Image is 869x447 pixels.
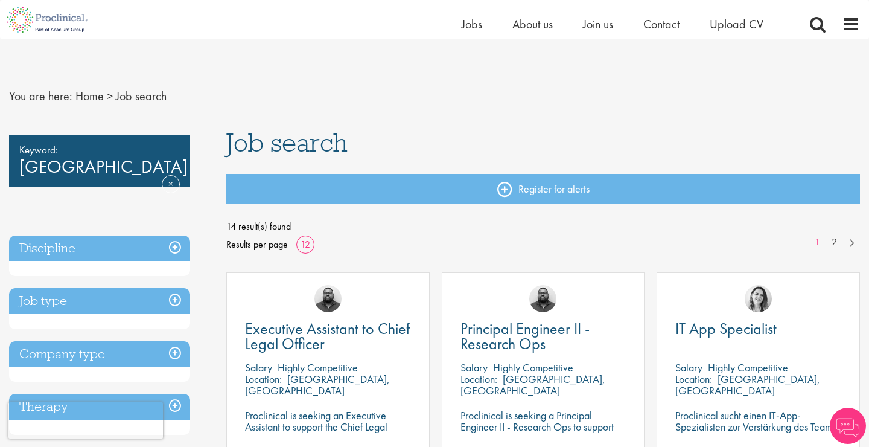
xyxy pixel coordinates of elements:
a: 12 [296,238,314,251]
span: Job search [116,88,167,104]
span: Location: [460,372,497,386]
h3: Discipline [9,236,190,262]
a: Executive Assistant to Chief Legal Officer [245,321,411,352]
span: Executive Assistant to Chief Legal Officer [245,318,410,354]
img: Nur Ergiydiren [745,285,772,312]
span: Location: [675,372,712,386]
a: Contact [643,16,680,32]
a: Principal Engineer II - Research Ops [460,321,626,352]
p: [GEOGRAPHIC_DATA], [GEOGRAPHIC_DATA] [245,372,390,397]
h3: Job type [9,288,190,314]
a: Upload CV [710,16,763,32]
a: About us [512,16,553,32]
span: Job search [226,126,348,159]
a: Join us [583,16,613,32]
span: Principal Engineer II - Research Ops [460,318,590,354]
span: Salary [460,361,488,375]
span: > [107,88,113,104]
span: Salary [245,361,272,375]
a: IT App Specialist [675,321,841,336]
h3: Therapy [9,394,190,420]
a: Register for alerts [226,174,860,204]
p: Highly Competitive [278,361,358,375]
iframe: reCAPTCHA [8,402,163,439]
span: You are here: [9,88,72,104]
a: Jobs [462,16,482,32]
span: Results per page [226,236,288,254]
a: 2 [826,236,843,249]
span: Salary [675,361,702,375]
p: Highly Competitive [493,361,573,375]
span: 14 result(s) found [226,217,860,236]
p: Highly Competitive [708,361,788,375]
img: Chatbot [830,408,866,444]
p: [GEOGRAPHIC_DATA], [GEOGRAPHIC_DATA] [460,372,605,397]
img: Ashley Bennett [529,285,556,312]
span: IT App Specialist [675,318,777,339]
span: Keyword: [19,141,180,158]
h3: Company type [9,341,190,367]
a: 1 [809,236,826,249]
div: [GEOGRAPHIC_DATA] [9,135,190,187]
p: [GEOGRAPHIC_DATA], [GEOGRAPHIC_DATA] [675,372,820,397]
a: breadcrumb link [75,88,104,104]
img: Ashley Bennett [314,285,342,312]
a: Remove [162,175,180,210]
span: Location: [245,372,282,386]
